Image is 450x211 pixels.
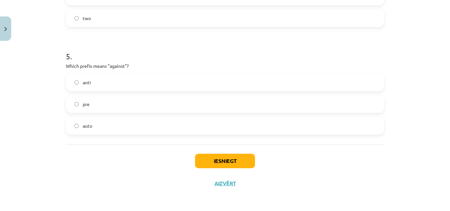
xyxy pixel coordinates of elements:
input: pre [74,102,79,106]
input: two [74,16,79,20]
button: Iesniegt [195,154,255,168]
img: icon-close-lesson-0947bae3869378f0d4975bcd49f059093ad1ed9edebbc8119c70593378902aed.svg [4,27,7,31]
span: auto [83,122,92,129]
input: anti [74,80,79,85]
h1: 5 . [66,40,384,61]
button: Aizvērt [212,180,238,187]
input: auto [74,124,79,128]
span: pre [83,101,90,108]
span: two [83,15,91,22]
p: Which prefix means "against"? [66,63,384,69]
span: anti [83,79,91,86]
